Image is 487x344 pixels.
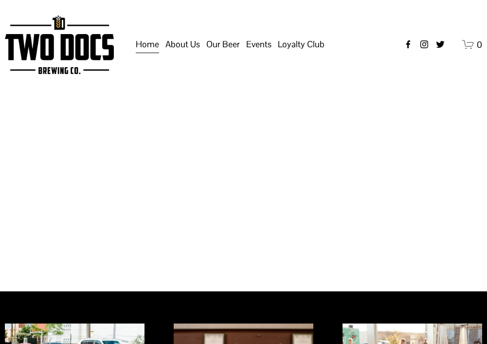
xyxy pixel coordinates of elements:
a: folder dropdown [165,36,200,54]
span: Loyalty Club [278,36,325,53]
a: Facebook [403,39,413,49]
a: twitter-unauth [435,39,445,49]
span: About Us [165,36,200,53]
a: 0 items in cart [462,38,482,51]
a: instagram-unauth [419,39,429,49]
span: Our Beer [206,36,240,53]
a: folder dropdown [206,36,240,54]
span: 0 [477,39,482,50]
img: Two Docs Brewing Co. [5,15,114,74]
a: folder dropdown [278,36,325,54]
a: folder dropdown [246,36,271,54]
h1: Beer is Art. [5,173,482,215]
a: Home [136,36,159,54]
span: Events [246,36,271,53]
